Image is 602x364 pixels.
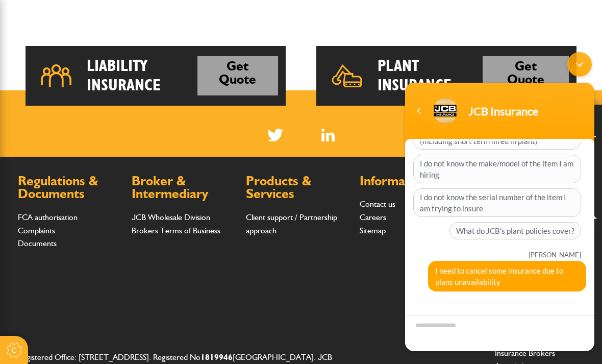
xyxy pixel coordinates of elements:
[18,238,57,248] a: Documents
[360,199,395,209] a: Contact us
[132,175,235,201] h2: Broker & Intermediary
[400,47,599,356] iframe: SalesIQ Chatwindow
[197,56,278,95] a: Get Quote
[360,226,386,235] a: Sitemap
[200,352,233,362] a: 1819946
[321,129,335,141] img: Linked In
[18,175,121,201] h2: Regulations & Documents
[18,226,55,235] a: Complaints
[132,212,210,222] a: JCB Wholesale Division
[267,129,283,141] img: Twitter
[132,226,220,235] a: Brokers Terms of Business
[246,175,349,201] h2: Products & Services
[87,56,197,95] h2: Liability Insurance
[321,129,335,141] a: LinkedIn
[360,212,386,222] a: Careers
[360,175,463,188] h2: Information
[18,212,78,222] a: FCA authorisation
[378,56,483,95] h2: Plant Insurance
[246,212,337,235] a: Client support / Partnership approach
